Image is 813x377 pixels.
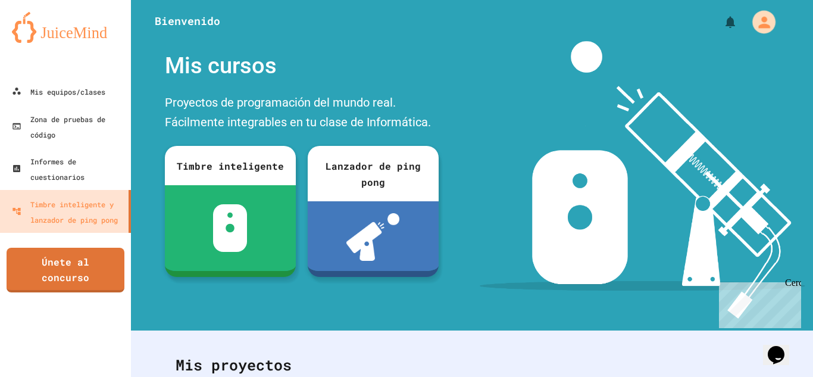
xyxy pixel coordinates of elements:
img: sdb-white.svg [213,204,247,252]
div: Mis notificaciones [701,12,740,32]
font: Mis cursos [165,52,277,79]
font: Timbre inteligente [177,160,284,172]
font: Informes de cuestionarios [30,157,85,182]
font: Mis equipos/clases [30,87,105,96]
iframe: widget de chat [763,329,801,365]
img: logo-orange.svg [12,12,119,43]
div: ¡Chatea con nosotros ahora!Cerca [5,5,82,86]
font: Lanzador de ping pong [326,160,421,188]
font: Fácilmente integrables en tu clase de Informática. [165,115,431,129]
font: Mis proyectos [176,355,292,375]
iframe: widget de chat [714,278,801,328]
font: Timbre inteligente y lanzador de ping pong [30,200,118,225]
font: Zona de pruebas de código [30,114,105,139]
div: Mi cuenta [739,7,778,37]
img: banner-image-my-projects.png [480,41,805,319]
font: Únete al concurso [42,256,89,283]
font: Proyectos de programación del mundo real. [165,95,396,110]
img: ppl-with-ball.png [346,213,399,261]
